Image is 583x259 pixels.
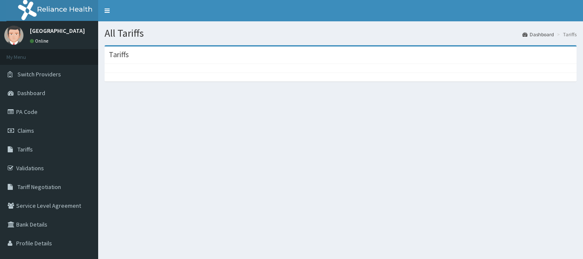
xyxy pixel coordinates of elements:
[17,89,45,97] span: Dashboard
[4,26,23,45] img: User Image
[522,31,554,38] a: Dashboard
[555,31,577,38] li: Tariffs
[17,183,61,191] span: Tariff Negotiation
[105,28,577,39] h1: All Tariffs
[17,127,34,134] span: Claims
[109,51,129,58] h3: Tariffs
[17,70,61,78] span: Switch Providers
[30,28,85,34] p: [GEOGRAPHIC_DATA]
[17,146,33,153] span: Tariffs
[30,38,50,44] a: Online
